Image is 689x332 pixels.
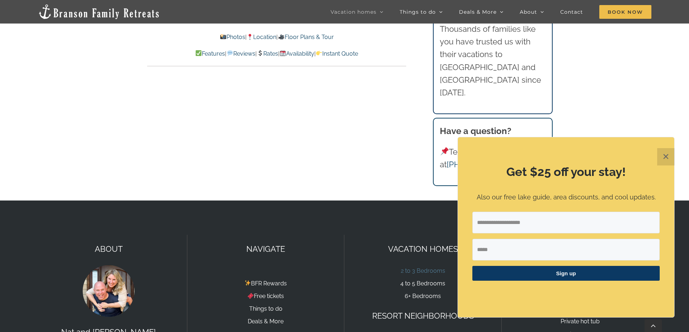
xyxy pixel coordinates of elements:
a: Deals & More [248,318,284,325]
span: Deals & More [459,9,497,14]
img: 📌 [441,147,448,155]
p: Thousands of families like you have trusted us with their vacations to [GEOGRAPHIC_DATA] and [GEO... [440,23,545,99]
img: 📆 [280,50,286,56]
p: NAVIGATE [195,243,337,255]
a: Free tickets [247,293,284,299]
a: Instant Quote [316,50,358,57]
img: 💲 [257,50,263,56]
a: Photos [220,34,245,40]
img: 👉 [316,50,322,56]
img: Branson Family Retreats Logo [38,4,160,20]
input: Email Address [472,212,660,233]
span: About [520,9,537,14]
a: Rates [257,50,278,57]
a: [PHONE_NUMBER] [447,160,517,169]
span: Contact [560,9,583,14]
button: Sign up [472,266,660,281]
p: Also our free lake guide, area discounts, and cool updates. [472,192,660,203]
p: RESORT NEIGHBORHOODS [352,310,494,322]
img: 🎟️ [248,293,254,299]
span: Things to do [400,9,436,14]
span: Book Now [599,5,651,19]
a: BFR Rewards [244,280,287,287]
p: | | [147,33,406,42]
p: | | | | [147,49,406,59]
input: First Name [472,239,660,260]
a: Features [195,50,225,57]
a: 2 to 3 Bedrooms [401,267,445,274]
span: Vacation homes [331,9,377,14]
p: ​ [472,290,660,297]
img: 📍 [247,34,253,40]
p: Text us at [440,146,545,171]
a: 4 to 5 Bedrooms [400,280,445,287]
img: Nat and Tyann [81,264,136,318]
p: VACATION HOMES [352,243,494,255]
a: Location [247,34,276,40]
img: ✅ [196,50,201,56]
img: 💬 [227,50,233,56]
h2: Get $25 off your stay! [472,164,660,180]
a: 6+ Bedrooms [405,293,441,299]
p: ABOUT [38,243,180,255]
img: 🎥 [278,34,284,40]
a: Availability [280,50,314,57]
img: ✨ [245,280,251,286]
a: Floor Plans & Tour [278,34,333,40]
img: 📸 [220,34,226,40]
a: Things to do [249,305,282,312]
button: Close [657,148,675,165]
a: Reviews [226,50,255,57]
strong: Have a question? [440,126,511,136]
